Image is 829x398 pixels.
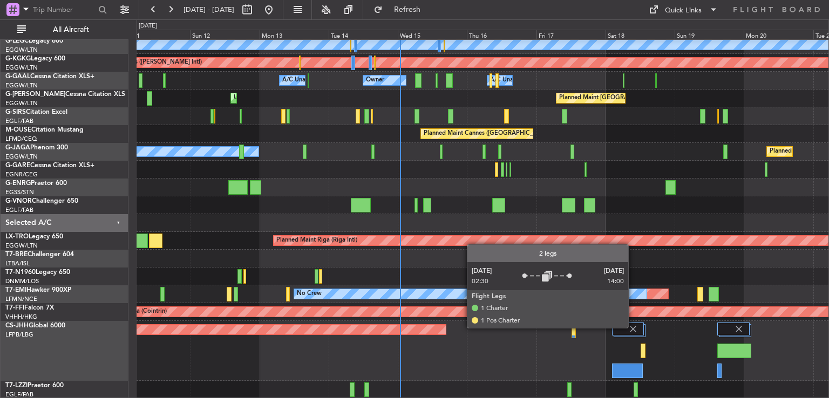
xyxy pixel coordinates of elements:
[665,5,702,16] div: Quick Links
[675,30,744,39] div: Sun 19
[628,324,638,334] img: gray-close.svg
[139,22,157,31] div: [DATE]
[5,277,39,285] a: DNMM/LOS
[5,64,38,72] a: EGGW/LTN
[297,286,322,302] div: No Crew
[234,90,411,106] div: Unplanned Maint [GEOGRAPHIC_DATA] ([GEOGRAPHIC_DATA])
[744,30,813,39] div: Mon 20
[5,313,37,321] a: VHHH/HKG
[5,322,65,329] a: CS-JHHGlobal 6000
[5,198,32,204] span: G-VNOR
[5,135,37,143] a: LFMD/CEQ
[5,180,31,187] span: G-ENRG
[5,73,30,80] span: G-GAAL
[5,73,94,80] a: G-GAALCessna Citation XLS+
[5,38,63,44] a: G-LEGCLegacy 600
[260,30,329,39] div: Mon 13
[5,109,26,115] span: G-SIRS
[12,21,117,38] button: All Aircraft
[5,170,38,179] a: EGNR/CEG
[5,127,31,133] span: M-OUSE
[398,30,467,39] div: Wed 15
[5,81,38,90] a: EGGW/LTN
[329,30,398,39] div: Tue 14
[5,331,33,339] a: LFPB/LBG
[5,153,38,161] a: EGGW/LTN
[5,38,29,44] span: G-LEGC
[5,56,31,62] span: G-KGKG
[643,1,723,18] button: Quick Links
[366,72,384,88] div: Owner
[5,295,37,303] a: LFMN/NCE
[5,91,125,98] a: G-[PERSON_NAME]Cessna Citation XLS
[121,30,190,39] div: Sat 11
[5,188,34,196] a: EGSS/STN
[5,322,29,329] span: CS-JHH
[5,206,33,214] a: EGLF/FAB
[5,109,67,115] a: G-SIRSCitation Excel
[536,30,606,39] div: Fri 17
[467,30,536,39] div: Thu 16
[5,287,71,293] a: T7-EMIHawker 900XP
[184,5,234,15] span: [DATE] - [DATE]
[424,126,552,142] div: Planned Maint Cannes ([GEOGRAPHIC_DATA])
[28,26,114,33] span: All Aircraft
[5,382,28,389] span: T7-LZZI
[78,54,202,71] div: Planned Maint Athens ([PERSON_NAME] Intl)
[734,324,744,334] img: gray-close.svg
[5,259,30,267] a: LTBA/ISL
[5,180,67,187] a: G-ENRGPraetor 600
[5,117,33,125] a: EGLF/FAB
[5,269,36,276] span: T7-N1960
[5,145,68,151] a: G-JAGAPhenom 300
[606,30,675,39] div: Sat 18
[5,287,26,293] span: T7-EMI
[5,234,29,240] span: LX-TRO
[5,91,65,98] span: G-[PERSON_NAME]
[5,162,94,169] a: G-GARECessna Citation XLS+
[5,145,30,151] span: G-JAGA
[5,162,30,169] span: G-GARE
[5,99,38,107] a: EGGW/LTN
[5,269,70,276] a: T7-N1960Legacy 650
[5,46,38,54] a: EGGW/LTN
[490,72,535,88] div: A/C Unavailable
[5,198,78,204] a: G-VNORChallenger 650
[369,1,433,18] button: Refresh
[5,382,64,389] a: T7-LZZIPraetor 600
[559,90,729,106] div: Planned Maint [GEOGRAPHIC_DATA] ([GEOGRAPHIC_DATA])
[5,251,74,258] a: T7-BREChallenger 604
[5,127,84,133] a: M-OUSECitation Mustang
[33,2,95,18] input: Trip Number
[276,232,357,249] div: Planned Maint Riga (Riga Intl)
[385,6,430,13] span: Refresh
[5,56,65,62] a: G-KGKGLegacy 600
[5,251,28,258] span: T7-BRE
[282,72,327,88] div: A/C Unavailable
[5,305,24,311] span: T7-FFI
[5,305,54,311] a: T7-FFIFalcon 7X
[5,242,38,250] a: EGGW/LTN
[5,234,63,240] a: LX-TROLegacy 650
[190,30,259,39] div: Sun 12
